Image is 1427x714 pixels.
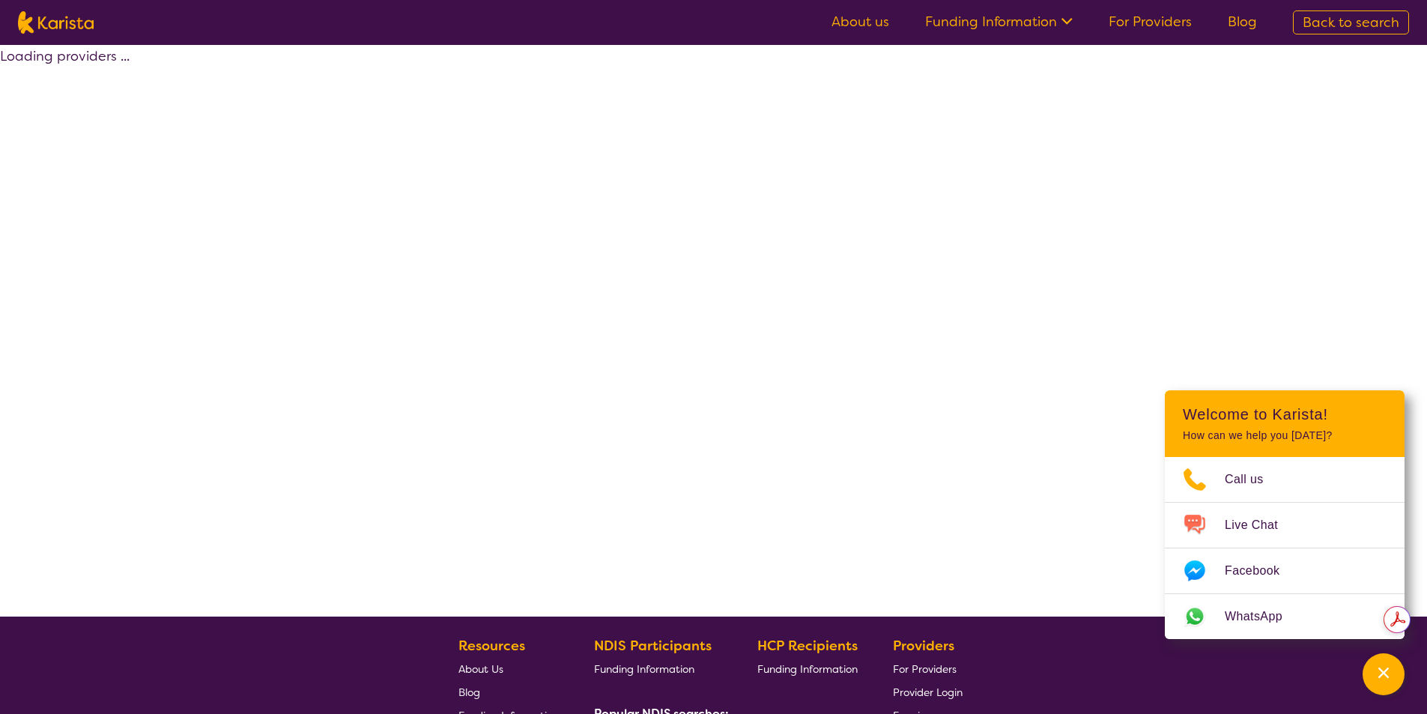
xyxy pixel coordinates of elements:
[1293,10,1409,34] a: Back to search
[831,13,889,31] a: About us
[1225,605,1300,628] span: WhatsApp
[893,637,954,655] b: Providers
[458,637,525,655] b: Resources
[18,11,94,34] img: Karista logo
[594,637,712,655] b: NDIS Participants
[757,662,858,676] span: Funding Information
[1183,429,1387,442] p: How can we help you [DATE]?
[925,13,1073,31] a: Funding Information
[1303,13,1399,31] span: Back to search
[893,686,963,699] span: Provider Login
[1225,514,1296,536] span: Live Chat
[893,657,963,680] a: For Providers
[1165,594,1405,639] a: Web link opens in a new tab.
[1165,457,1405,639] ul: Choose channel
[1225,560,1297,582] span: Facebook
[458,680,559,704] a: Blog
[1109,13,1192,31] a: For Providers
[458,657,559,680] a: About Us
[1228,13,1257,31] a: Blog
[893,680,963,704] a: Provider Login
[893,662,957,676] span: For Providers
[757,657,858,680] a: Funding Information
[594,657,723,680] a: Funding Information
[757,637,858,655] b: HCP Recipients
[1165,390,1405,639] div: Channel Menu
[1363,653,1405,695] button: Channel Menu
[458,686,480,699] span: Blog
[1183,405,1387,423] h2: Welcome to Karista!
[1225,468,1282,491] span: Call us
[458,662,503,676] span: About Us
[594,662,694,676] span: Funding Information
